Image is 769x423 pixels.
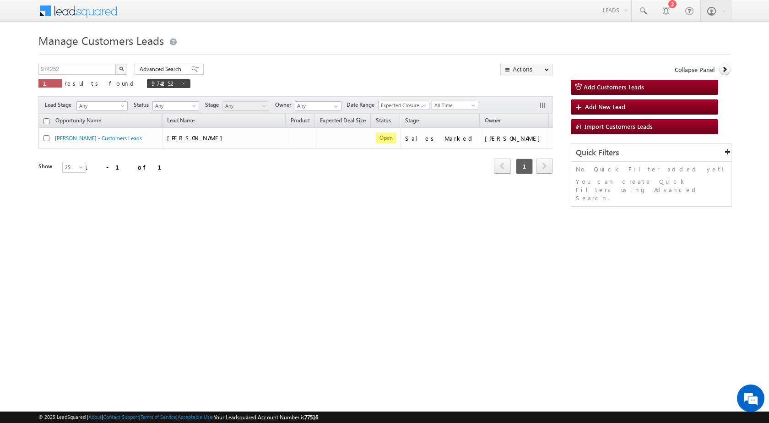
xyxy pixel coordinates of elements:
[571,144,731,162] div: Quick Filters
[401,115,423,127] a: Stage
[485,134,545,143] div: [PERSON_NAME]
[371,115,395,127] a: Status
[63,163,87,171] span: 25
[405,134,476,143] div: Sales Marked
[76,101,128,110] a: Any
[178,414,212,420] a: Acceptable Use
[536,159,553,174] a: next
[51,115,106,127] a: Opportunity Name
[675,66,715,74] span: Collapse Panel
[162,115,199,127] span: Lead Name
[152,101,199,110] a: Any
[43,118,49,124] input: Check all records
[585,122,653,130] span: Import Customers Leads
[275,101,295,109] span: Owner
[153,102,196,110] span: Any
[494,159,511,174] a: prev
[585,103,625,110] span: Add New Lead
[62,162,86,173] a: 25
[329,102,341,111] a: Show All Items
[584,83,644,91] span: Add Customers Leads
[141,414,176,420] a: Terms of Service
[77,102,125,110] span: Any
[84,162,173,172] div: 1 - 1 of 1
[379,101,426,110] span: Expected Closure Date
[315,115,370,127] a: Expected Deal Size
[536,158,553,174] span: next
[432,101,476,110] span: All Time
[376,132,396,143] span: Open
[55,135,142,142] a: [PERSON_NAME] - Customers Leads
[65,79,137,87] span: results found
[88,414,102,420] a: About
[405,117,419,124] span: Stage
[549,115,577,127] span: Actions
[205,101,222,109] span: Stage
[38,413,318,422] span: © 2025 LeadSquared | | | | |
[38,162,55,170] div: Show
[576,165,726,173] p: No Quick Filter added yet!
[295,101,341,110] input: Type to Search
[485,117,501,124] span: Owner
[167,134,227,142] span: [PERSON_NAME]
[214,414,318,421] span: Your Leadsquared Account Number is
[576,177,726,202] p: You can create Quick Filters using Advanced Search.
[378,101,429,110] a: Expected Closure Date
[304,414,318,421] span: 77516
[43,79,58,87] span: 1
[45,101,75,109] span: Lead Stage
[140,65,184,73] span: Advanced Search
[347,101,378,109] span: Date Range
[119,66,124,71] img: Search
[516,159,533,174] span: 1
[38,33,164,48] span: Manage Customers Leads
[222,101,269,110] a: Any
[494,158,511,174] span: prev
[223,102,266,110] span: Any
[320,117,366,124] span: Expected Deal Size
[152,79,177,87] span: 974252
[291,117,310,124] span: Product
[55,117,101,124] span: Opportunity Name
[432,101,478,110] a: All Time
[103,414,139,420] a: Contact Support
[134,101,152,109] span: Status
[500,64,553,75] button: Actions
